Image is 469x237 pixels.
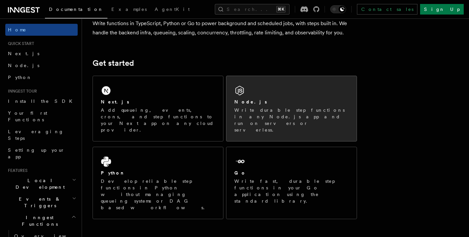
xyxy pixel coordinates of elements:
[151,2,194,18] a: AgentKit
[234,178,349,204] p: Write fast, durable step functions in your Go application using the standard library.
[5,24,78,36] a: Home
[234,107,349,133] p: Write durable step functions in any Node.js app and run on servers or serverless.
[226,147,357,219] a: GoWrite fast, durable step functions in your Go application using the standard library.
[5,196,72,209] span: Events & Triggers
[8,26,26,33] span: Home
[155,7,190,12] span: AgentKit
[5,71,78,83] a: Python
[8,51,39,56] span: Next.js
[5,177,72,190] span: Local Development
[93,59,134,68] a: Get started
[8,75,32,80] span: Python
[8,63,39,68] span: Node.js
[93,147,223,219] a: PythonDevelop reliable step functions in Python without managing queueing systems or DAG based wo...
[5,59,78,71] a: Node.js
[8,129,64,141] span: Leveraging Steps
[101,99,129,105] h2: Next.js
[5,95,78,107] a: Install the SDK
[5,41,34,46] span: Quick start
[107,2,151,18] a: Examples
[5,107,78,126] a: Your first Functions
[357,4,417,15] a: Contact sales
[93,76,223,141] a: Next.jsAdd queueing, events, crons, and step functions to your Next app on any cloud provider.
[5,48,78,59] a: Next.js
[330,5,346,13] button: Toggle dark mode
[5,214,71,227] span: Inngest Functions
[45,2,107,19] a: Documentation
[234,99,267,105] h2: Node.js
[8,110,47,122] span: Your first Functions
[215,4,290,15] button: Search...⌘K
[5,144,78,163] a: Setting up your app
[234,170,246,176] h2: Go
[101,107,215,133] p: Add queueing, events, crons, and step functions to your Next app on any cloud provider.
[8,147,65,159] span: Setting up your app
[111,7,147,12] span: Examples
[101,178,215,211] p: Develop reliable step functions in Python without managing queueing systems or DAG based workflows.
[5,126,78,144] a: Leveraging Steps
[276,6,286,13] kbd: ⌘K
[49,7,103,12] span: Documentation
[5,168,27,173] span: Features
[5,89,37,94] span: Inngest tour
[101,170,125,176] h2: Python
[5,175,78,193] button: Local Development
[8,99,76,104] span: Install the SDK
[226,76,357,141] a: Node.jsWrite durable step functions in any Node.js app and run on servers or serverless.
[5,212,78,230] button: Inngest Functions
[420,4,464,15] a: Sign Up
[5,193,78,212] button: Events & Triggers
[93,19,357,37] p: Write functions in TypeScript, Python or Go to power background and scheduled jobs, with steps bu...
